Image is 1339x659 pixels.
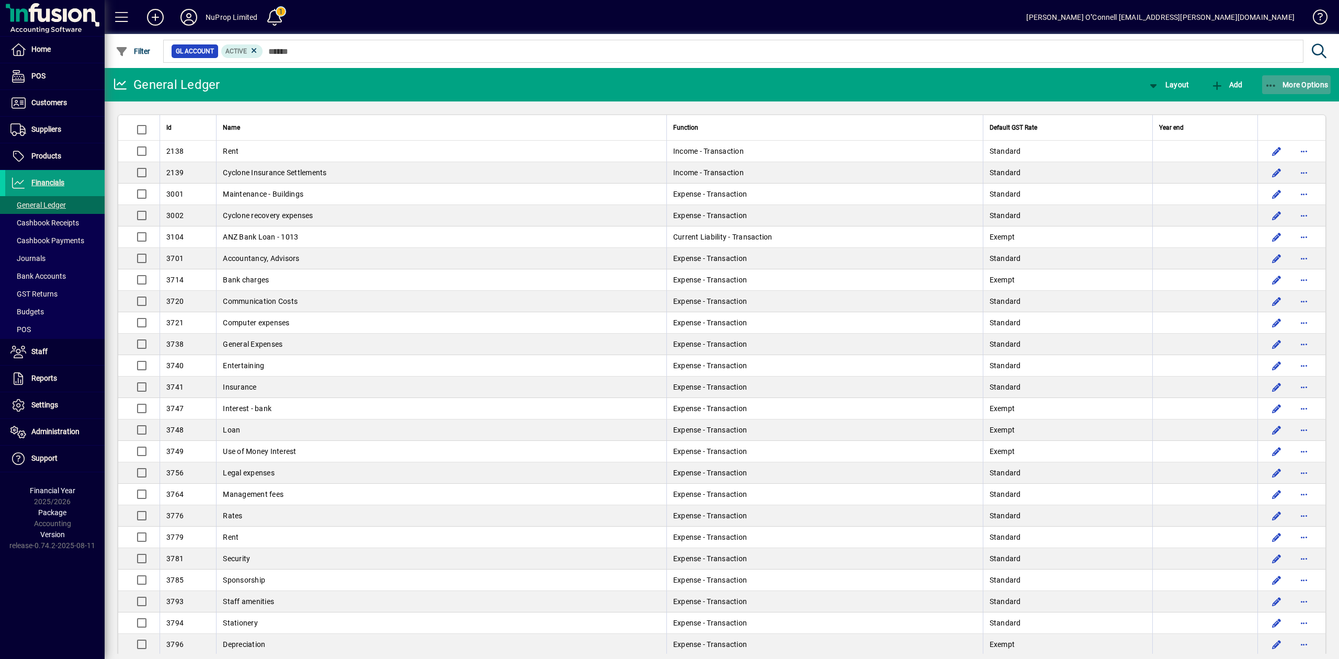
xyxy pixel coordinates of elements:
[990,640,1015,649] span: Exempt
[1296,207,1312,224] button: More options
[206,9,257,26] div: NuProp Limited
[5,339,105,365] a: Staff
[990,297,1021,305] span: Standard
[673,447,747,456] span: Expense - Transaction
[673,276,747,284] span: Expense - Transaction
[1296,615,1312,631] button: More options
[5,419,105,445] a: Administration
[1136,75,1200,94] app-page-header-button: View chart layout
[166,469,184,477] span: 3756
[10,236,84,245] span: Cashbook Payments
[673,404,747,413] span: Expense - Transaction
[1268,271,1285,288] button: Edit
[990,319,1021,327] span: Standard
[990,490,1021,498] span: Standard
[1296,422,1312,438] button: More options
[10,290,58,298] span: GST Returns
[990,383,1021,391] span: Standard
[1296,400,1312,417] button: More options
[1268,314,1285,331] button: Edit
[223,147,239,155] span: Rent
[223,469,275,477] span: Legal expenses
[1296,486,1312,503] button: More options
[223,383,256,391] span: Insurance
[223,490,283,498] span: Management fees
[31,427,80,436] span: Administration
[673,168,744,177] span: Income - Transaction
[166,383,184,391] span: 3741
[673,619,747,627] span: Expense - Transaction
[223,619,258,627] span: Stationery
[223,319,289,327] span: Computer expenses
[990,576,1021,584] span: Standard
[31,125,61,133] span: Suppliers
[1268,143,1285,160] button: Edit
[673,490,747,498] span: Expense - Transaction
[113,42,153,61] button: Filter
[166,533,184,541] span: 3779
[1268,443,1285,460] button: Edit
[990,190,1021,198] span: Standard
[221,44,263,58] mat-chip: Activation Status: Active
[1268,507,1285,524] button: Edit
[31,45,51,53] span: Home
[1268,464,1285,481] button: Edit
[166,426,184,434] span: 3748
[5,249,105,267] a: Journals
[1296,572,1312,588] button: More options
[1296,229,1312,245] button: More options
[166,233,184,241] span: 3104
[673,383,747,391] span: Expense - Transaction
[1296,293,1312,310] button: More options
[1268,357,1285,374] button: Edit
[1268,550,1285,567] button: Edit
[673,426,747,434] span: Expense - Transaction
[1147,81,1189,89] span: Layout
[673,361,747,370] span: Expense - Transaction
[116,47,151,55] span: Filter
[1208,75,1245,94] button: Add
[990,122,1037,133] span: Default GST Rate
[223,512,242,520] span: Rates
[31,152,61,160] span: Products
[223,168,326,177] span: Cyclone Insurance Settlements
[223,576,265,584] span: Sponsorship
[223,640,265,649] span: Depreciation
[1268,379,1285,395] button: Edit
[673,122,698,133] span: Function
[10,219,79,227] span: Cashbook Receipts
[31,401,58,409] span: Settings
[1026,9,1295,26] div: [PERSON_NAME] O''Connell [EMAIL_ADDRESS][PERSON_NAME][DOMAIN_NAME]
[38,508,66,517] span: Package
[166,190,184,198] span: 3001
[990,233,1015,241] span: Exempt
[5,285,105,303] a: GST Returns
[166,147,184,155] span: 2138
[1296,314,1312,331] button: More options
[673,233,773,241] span: Current Liability - Transaction
[1268,207,1285,224] button: Edit
[673,554,747,563] span: Expense - Transaction
[990,404,1015,413] span: Exempt
[166,447,184,456] span: 3749
[31,72,46,80] span: POS
[166,297,184,305] span: 3720
[1296,186,1312,202] button: More options
[166,404,184,413] span: 3747
[990,147,1021,155] span: Standard
[5,267,105,285] a: Bank Accounts
[5,232,105,249] a: Cashbook Payments
[1296,164,1312,181] button: More options
[223,361,264,370] span: Entertaining
[223,254,299,263] span: Accountancy, Advisors
[673,147,744,155] span: Income - Transaction
[1268,636,1285,653] button: Edit
[40,530,65,539] span: Version
[5,303,105,321] a: Budgets
[223,426,240,434] span: Loan
[31,454,58,462] span: Support
[1268,229,1285,245] button: Edit
[1296,529,1312,546] button: More options
[990,426,1015,434] span: Exempt
[10,201,66,209] span: General Ledger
